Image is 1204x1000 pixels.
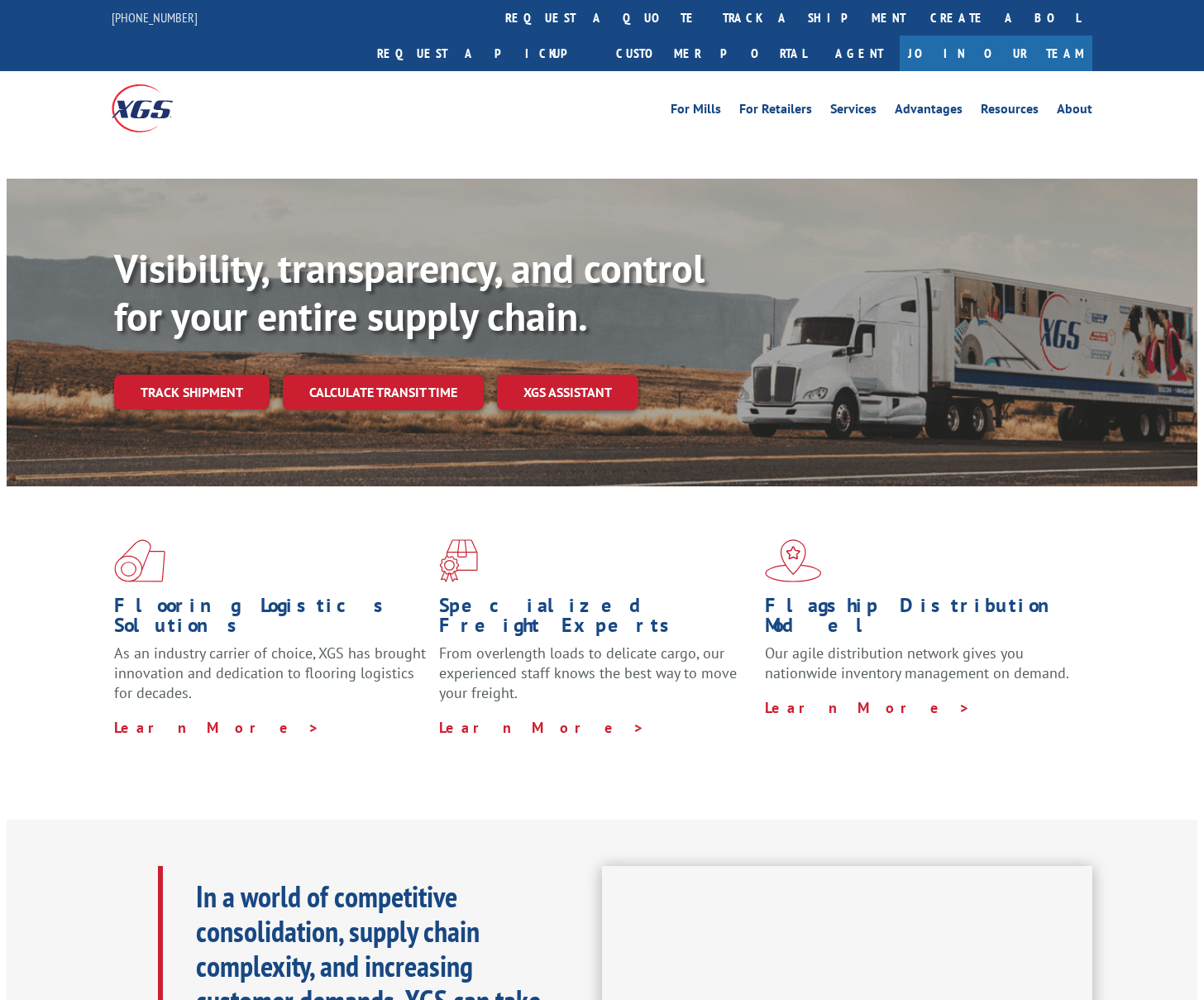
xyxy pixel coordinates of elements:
[765,539,822,582] img: xgs-icon-flagship-distribution-model-red
[114,539,165,582] img: xgs-icon-total-supply-chain-intelligence-red
[114,596,427,644] h1: Flooring Logistics Solutions
[830,103,877,121] a: Services
[604,36,819,71] a: Customer Portal
[439,539,478,582] img: xgs-icon-focused-on-flooring-red
[671,103,721,121] a: For Mills
[114,718,320,737] a: Learn More >
[283,375,484,410] a: Calculate transit time
[895,103,963,121] a: Advantages
[819,36,900,71] a: Agent
[765,698,971,717] a: Learn More >
[114,242,705,342] b: Visibility, transparency, and control for your entire supply chain.
[112,9,198,26] a: [PHONE_NUMBER]
[114,644,426,702] span: As an industry carrier of choice, XGS has brought innovation and dedication to flooring logistics...
[439,644,752,717] p: From overlength loads to delicate cargo, our experienced staff knows the best way to move your fr...
[497,375,638,410] a: XGS ASSISTANT
[1057,103,1092,121] a: About
[439,718,645,737] a: Learn More >
[765,596,1077,644] h1: Flagship Distribution Model
[439,596,752,644] h1: Specialized Freight Experts
[114,375,270,409] a: Track shipment
[365,36,604,71] a: Request a pickup
[765,644,1069,682] span: Our agile distribution network gives you nationwide inventory management on demand.
[900,36,1092,71] a: Join Our Team
[739,103,812,121] a: For Retailers
[981,103,1039,121] a: Resources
